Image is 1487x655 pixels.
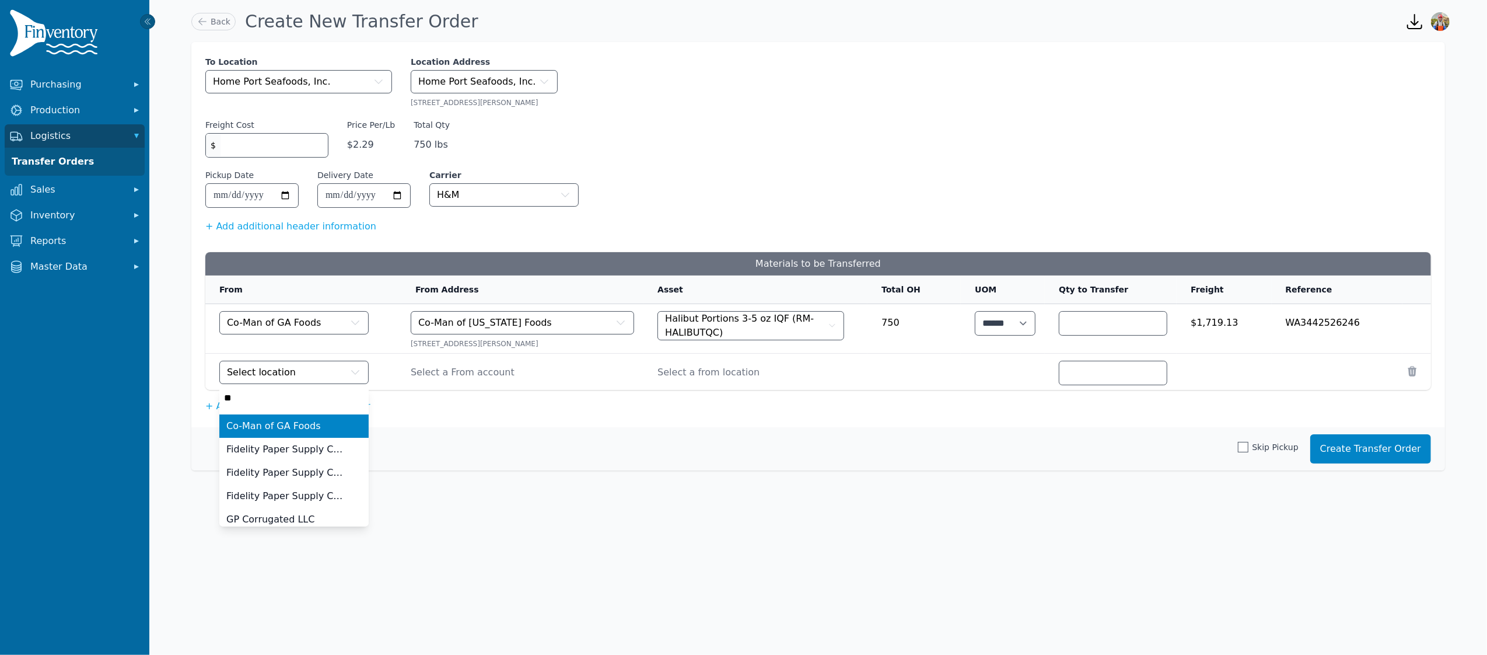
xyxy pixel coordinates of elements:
button: Remove [1406,365,1418,377]
button: Sales [5,178,145,201]
a: Transfer Orders [7,150,142,173]
label: Location Address [411,56,558,68]
button: Select location [219,361,369,384]
button: Reports [5,229,145,253]
h1: Create New Transfer Order [245,11,478,32]
button: Co-Man of GA Foods [219,311,369,335]
label: Price Per/Lb [347,119,395,131]
h3: Materials to be Transferred [205,252,1431,276]
label: To Location [205,56,392,68]
div: [STREET_ADDRESS][PERSON_NAME] [411,339,634,349]
label: Freight Cost [205,119,254,131]
span: Select a from location [657,358,858,379]
button: Home Port Seafoods, Inc. [205,70,392,93]
label: Pickup Date [205,169,254,181]
img: Sera Wheeler [1431,12,1450,31]
th: From Address [401,276,643,304]
span: Master Data [30,260,124,274]
th: Reference [1272,276,1402,304]
a: Back [191,13,236,30]
span: Inventory [30,208,124,222]
td: WA3442526246 [1272,304,1402,354]
span: $2.29 [347,138,395,152]
button: Create Transfer Order [1310,434,1431,464]
th: Total OH [867,276,961,304]
span: Select location [227,365,296,379]
span: H&M [437,188,459,202]
th: Asset [643,276,867,304]
label: Carrier [429,169,579,181]
button: Home Port Seafoods, Inc. [411,70,558,93]
input: Select location [219,386,369,410]
span: Halibut Portions 3-5 oz IQF (RM-HALIBUTQC) [665,312,825,340]
span: Purchasing [30,78,124,92]
button: Production [5,99,145,122]
th: From [205,276,401,304]
img: Finventory [9,9,103,61]
button: + Add additional header information [205,220,376,234]
span: $ [206,134,221,157]
button: Co-Man of [US_STATE] Foods [411,311,634,335]
span: Logistics [30,129,124,143]
span: Home Port Seafoods, Inc. [418,75,536,89]
span: 750 lbs [414,138,450,152]
span: Co-Man of [US_STATE] Foods [418,316,552,330]
td: 750 [867,304,961,354]
span: Reports [30,234,124,248]
label: Delivery Date [317,169,373,181]
div: [STREET_ADDRESS][PERSON_NAME] [411,98,558,107]
td: $1,719.13 [1177,304,1271,354]
span: Co-Man of GA Foods [227,316,321,330]
button: Inventory [5,204,145,227]
span: Home Port Seafoods, Inc. [213,75,331,89]
button: Master Data [5,255,145,278]
button: Halibut Portions 3-5 oz IQF (RM-HALIBUTQC) [657,311,844,340]
label: Total Qty [414,119,450,131]
th: Qty to Transfer [1045,276,1177,304]
th: Freight [1177,276,1271,304]
button: H&M [429,183,579,207]
span: Sales [30,183,124,197]
span: Skip Pickup [1252,441,1298,453]
span: Select a From account [411,365,634,379]
th: UOM [961,276,1045,304]
button: Logistics [5,124,145,148]
span: Production [30,103,124,117]
button: + Add Additional Assets to Transfer [205,399,370,413]
button: Purchasing [5,73,145,96]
